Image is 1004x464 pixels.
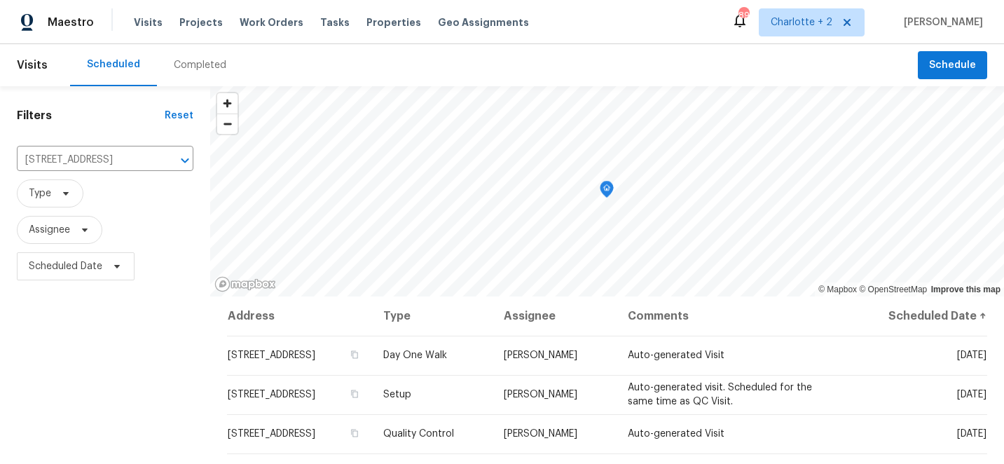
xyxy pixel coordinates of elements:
[898,15,983,29] span: [PERSON_NAME]
[29,259,102,273] span: Scheduled Date
[228,429,315,439] span: [STREET_ADDRESS]
[918,51,987,80] button: Schedule
[228,390,315,400] span: [STREET_ADDRESS]
[348,388,361,400] button: Copy Address
[29,186,51,200] span: Type
[240,15,303,29] span: Work Orders
[383,350,447,360] span: Day One Walk
[320,18,350,27] span: Tasks
[929,57,976,74] span: Schedule
[217,114,238,134] button: Zoom out
[771,15,832,29] span: Charlotte + 2
[174,58,226,72] div: Completed
[48,15,94,29] span: Maestro
[957,429,986,439] span: [DATE]
[383,390,411,400] span: Setup
[179,15,223,29] span: Projects
[165,109,193,123] div: Reset
[600,181,614,203] div: Map marker
[17,109,165,123] h1: Filters
[383,429,454,439] span: Quality Control
[227,296,372,336] th: Address
[217,93,238,114] button: Zoom in
[348,427,361,439] button: Copy Address
[738,8,748,22] div: 89
[87,57,140,71] div: Scheduled
[17,149,154,171] input: Search for an address...
[628,350,724,360] span: Auto-generated Visit
[845,296,987,336] th: Scheduled Date ↑
[29,223,70,237] span: Assignee
[931,285,1000,294] a: Improve this map
[504,429,577,439] span: [PERSON_NAME]
[504,350,577,360] span: [PERSON_NAME]
[348,348,361,361] button: Copy Address
[628,429,724,439] span: Auto-generated Visit
[214,276,276,292] a: Mapbox homepage
[175,151,195,170] button: Open
[17,50,48,81] span: Visits
[957,350,986,360] span: [DATE]
[859,285,927,294] a: OpenStreetMap
[438,15,529,29] span: Geo Assignments
[617,296,845,336] th: Comments
[957,390,986,400] span: [DATE]
[628,383,812,407] span: Auto-generated visit. Scheduled for the same time as QC Visit.
[372,296,493,336] th: Type
[210,86,1004,296] canvas: Map
[366,15,421,29] span: Properties
[493,296,617,336] th: Assignee
[818,285,857,294] a: Mapbox
[504,390,577,400] span: [PERSON_NAME]
[228,350,315,360] span: [STREET_ADDRESS]
[134,15,163,29] span: Visits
